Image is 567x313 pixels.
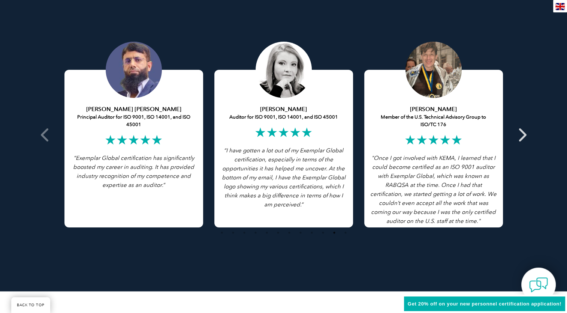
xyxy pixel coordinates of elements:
[308,229,316,237] button: 9 of 4
[410,106,457,113] strong: [PERSON_NAME]
[11,297,50,313] a: BACK TO TOP
[222,147,346,208] em: “I have gotten a lot out of my Exemplar Global certification, especially in terms of the opportun...
[70,106,197,129] h5: Principal Auditor for ISO 9001, ISO 14001, and ISO 45001
[260,106,307,113] strong: [PERSON_NAME]
[252,229,259,237] button: 4 of 4
[297,229,304,237] button: 8 of 4
[220,127,347,139] h2: ★★★★★
[70,134,197,146] h2: ★★★★★
[408,301,561,307] span: Get 20% off on your new personnel certification application!
[342,229,349,237] button: 12 of 4
[370,106,497,129] h5: Member of the U.S. Technical Advisory Group to ISO/TC 176
[370,155,497,225] i: "Once I got involved with KEMA, I learned that I could become certified as an ISO 9001 auditor wi...
[73,155,194,189] span: Exemplar Global certification has significantly boosted my career in auditing. It has provided in...
[222,147,346,208] i: ”
[73,155,194,189] i: ”
[241,229,248,237] button: 3 of 4
[331,229,338,237] button: 11 of 4
[555,3,565,10] img: en
[286,229,293,237] button: 7 of 4
[319,229,327,237] button: 10 of 4
[229,229,237,237] button: 2 of 4
[263,229,271,237] button: 5 of 4
[218,229,226,237] button: 1 of 4
[274,229,282,237] button: 6 of 4
[73,155,194,189] em: “
[529,275,548,294] img: contact-chat.png
[86,106,181,113] strong: [PERSON_NAME] [PERSON_NAME]
[370,134,497,146] h2: ★★★★★
[220,106,347,121] h5: Auditor for ISO 9001, ISO 14001, and ISO 45001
